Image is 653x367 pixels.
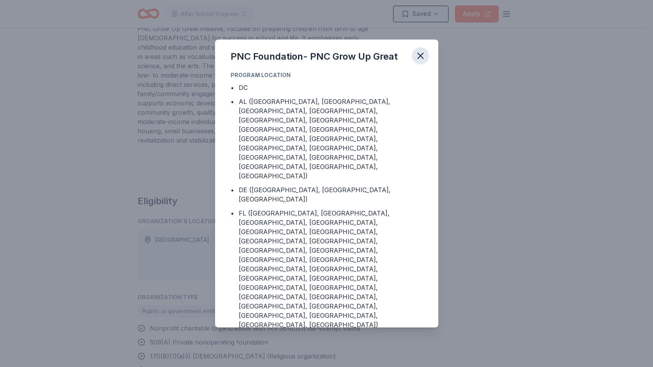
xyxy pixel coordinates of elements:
[239,97,423,181] div: AL ([GEOGRAPHIC_DATA], [GEOGRAPHIC_DATA], [GEOGRAPHIC_DATA], [GEOGRAPHIC_DATA], [GEOGRAPHIC_DATA]...
[239,83,248,92] div: DC
[231,50,398,63] div: PNC Foundation- PNC Grow Up Great
[231,83,234,92] div: •
[231,71,423,80] div: Program Location
[231,208,234,218] div: •
[231,97,234,106] div: •
[231,185,234,195] div: •
[239,208,423,329] div: FL ([GEOGRAPHIC_DATA], [GEOGRAPHIC_DATA], [GEOGRAPHIC_DATA], [GEOGRAPHIC_DATA], [GEOGRAPHIC_DATA]...
[239,185,423,204] div: DE ([GEOGRAPHIC_DATA], [GEOGRAPHIC_DATA], [GEOGRAPHIC_DATA])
